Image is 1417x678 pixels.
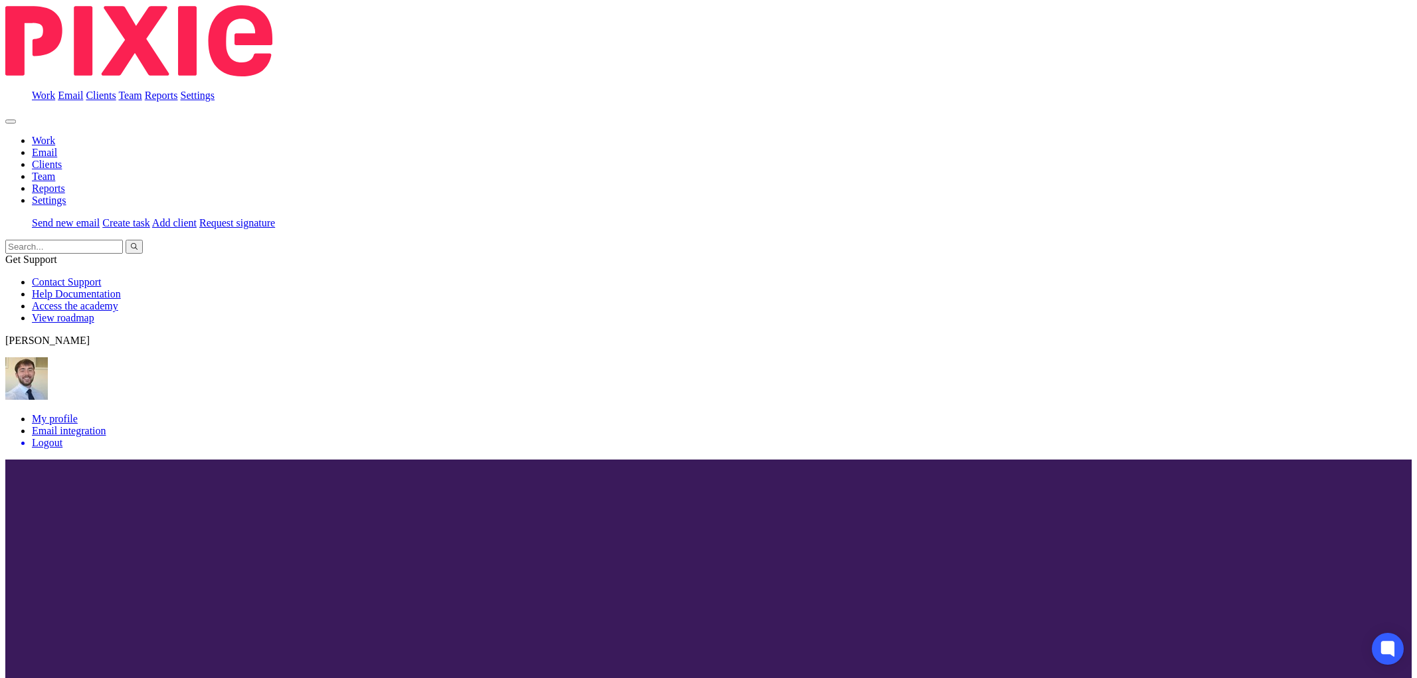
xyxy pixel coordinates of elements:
[58,90,83,101] a: Email
[32,183,65,194] a: Reports
[5,240,123,254] input: Search
[118,90,142,101] a: Team
[5,5,272,76] img: Pixie
[32,276,101,288] a: Contact Support
[32,312,94,323] a: View roadmap
[32,147,57,158] a: Email
[32,195,66,206] a: Settings
[145,90,178,101] a: Reports
[32,437,62,448] span: Logout
[32,171,55,182] a: Team
[5,335,1412,347] p: [PERSON_NAME]
[32,90,55,101] a: Work
[32,437,1412,449] a: Logout
[32,135,55,146] a: Work
[5,254,57,265] span: Get Support
[32,300,118,311] a: Access the academy
[32,413,78,424] a: My profile
[5,357,48,400] img: 1693835698283.jfif
[152,217,197,228] a: Add client
[86,90,116,101] a: Clients
[32,425,106,436] a: Email integration
[32,159,62,170] a: Clients
[32,288,121,299] a: Help Documentation
[126,240,143,254] button: Search
[102,217,150,228] a: Create task
[32,217,100,228] a: Send new email
[199,217,275,228] a: Request signature
[181,90,215,101] a: Settings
